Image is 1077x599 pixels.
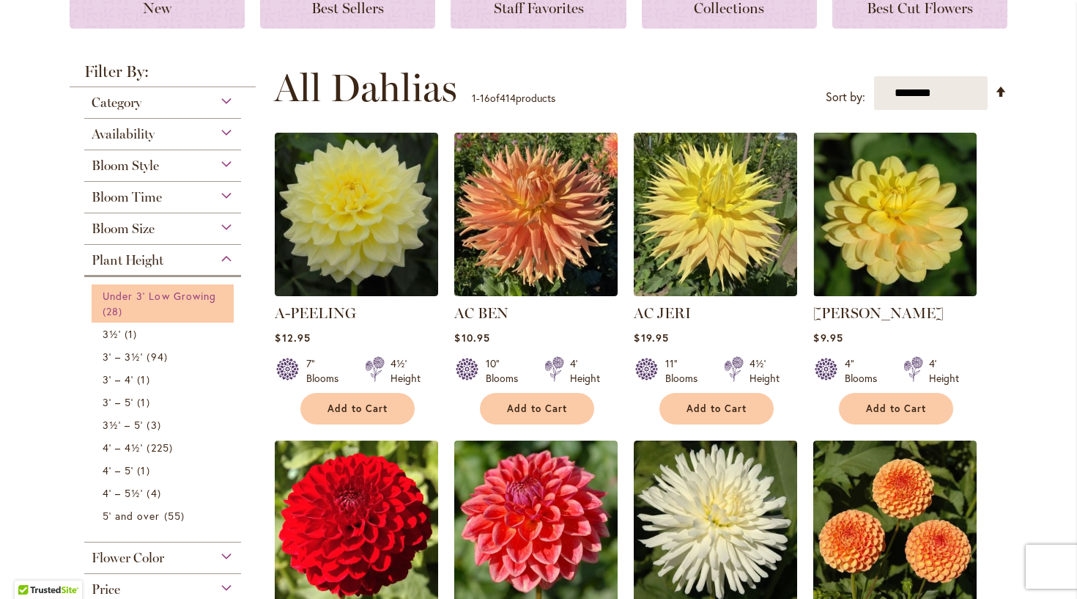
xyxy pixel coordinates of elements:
button: Add to Cart [659,393,774,425]
span: $9.95 [813,331,843,345]
a: AC BEN [454,304,508,322]
a: 3' – 5' 1 [103,394,226,410]
iframe: Launch Accessibility Center [11,547,52,588]
a: 4' – 5½' 4 [103,485,226,501]
span: 1 [137,394,153,410]
img: AHOY MATEY [813,133,977,296]
a: 4' – 4½' 225 [103,440,226,455]
a: AHOY MATEY [813,285,977,299]
a: A-PEELING [275,304,356,322]
div: 7" Blooms [306,356,347,386]
span: 4' – 4½' [103,441,143,455]
span: Price [92,581,120,598]
span: 1 [137,463,153,478]
div: 4' Height [570,356,600,386]
span: All Dahlias [274,66,457,110]
span: 3½' – 5' [103,418,143,432]
a: AC Jeri [634,285,797,299]
a: 3½' – 5' 3 [103,417,226,433]
span: Add to Cart [507,403,567,415]
a: 4' – 5' 1 [103,463,226,478]
div: 4" Blooms [845,356,886,386]
span: 3' – 3½' [103,350,143,364]
span: 94 [147,349,171,364]
span: Add to Cart [327,403,388,415]
div: 11" Blooms [665,356,706,386]
span: 5' and over [103,509,160,523]
span: Flower Color [92,550,164,566]
div: 10" Blooms [486,356,527,386]
p: - of products [472,87,555,110]
span: Under 3' Low Growing [103,289,216,303]
span: 1 [137,372,153,387]
label: Sort by: [826,84,865,111]
span: Category [92,95,141,111]
img: AC BEN [454,133,618,296]
span: $19.95 [634,331,668,345]
span: Bloom Time [92,189,162,205]
span: 1 [125,326,141,342]
span: 414 [500,91,516,105]
a: 3' – 3½' 94 [103,349,226,364]
div: 4' Height [929,356,959,386]
span: $12.95 [275,331,310,345]
span: 3' – 5' [103,395,133,409]
span: Availability [92,126,155,142]
img: AC Jeri [634,133,797,296]
span: 4 [147,485,164,501]
a: AC JERI [634,304,691,322]
button: Add to Cart [300,393,415,425]
a: 3' – 4' 1 [103,372,226,387]
span: Bloom Style [92,158,159,174]
button: Add to Cart [480,393,594,425]
a: A-Peeling [275,285,438,299]
span: 4' – 5' [103,463,133,477]
span: 4' – 5½' [103,486,143,500]
strong: Filter By: [70,64,256,87]
a: Under 3' Low Growing 28 [103,288,226,319]
img: A-Peeling [275,133,438,296]
span: 3' – 4' [103,372,133,386]
span: Bloom Size [92,221,155,237]
span: 1 [472,91,476,105]
span: $10.95 [454,331,489,345]
span: Add to Cart [686,403,747,415]
span: 55 [164,508,188,523]
span: 16 [480,91,490,105]
span: 28 [103,304,126,319]
a: [PERSON_NAME] [813,304,944,322]
span: Plant Height [92,252,163,268]
div: 4½' Height [391,356,421,386]
a: 3½' 1 [103,326,226,342]
span: Add to Cart [866,403,926,415]
div: 4½' Height [750,356,780,386]
span: 3½' [103,327,121,341]
button: Add to Cart [839,393,953,425]
span: 225 [147,440,176,455]
span: 3 [147,417,164,433]
a: 5' and over 55 [103,508,226,523]
a: AC BEN [454,285,618,299]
